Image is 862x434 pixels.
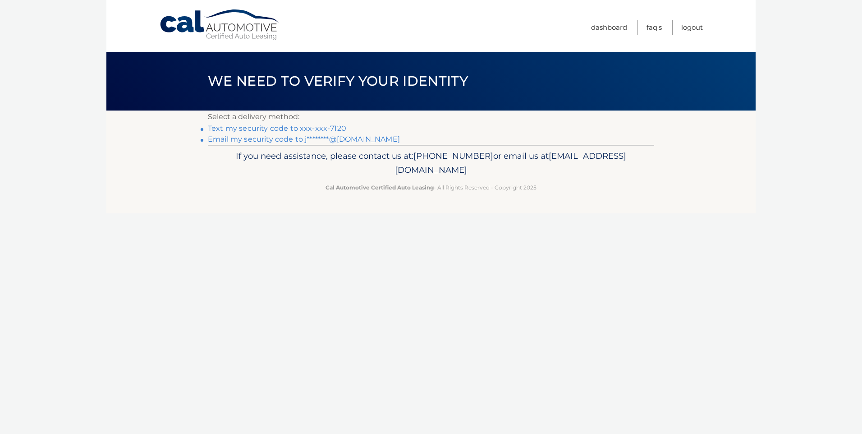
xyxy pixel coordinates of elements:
[214,183,648,192] p: - All Rights Reserved - Copyright 2025
[646,20,662,35] a: FAQ's
[159,9,281,41] a: Cal Automotive
[681,20,703,35] a: Logout
[208,111,654,123] p: Select a delivery method:
[208,73,468,89] span: We need to verify your identity
[208,124,346,133] a: Text my security code to xxx-xxx-7120
[214,149,648,178] p: If you need assistance, please contact us at: or email us at
[326,184,434,191] strong: Cal Automotive Certified Auto Leasing
[413,151,493,161] span: [PHONE_NUMBER]
[591,20,627,35] a: Dashboard
[208,135,400,143] a: Email my security code to j********@[DOMAIN_NAME]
